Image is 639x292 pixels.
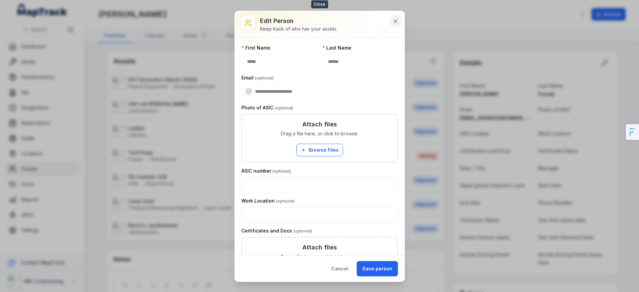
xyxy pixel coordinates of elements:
label: Photo of ASIC [241,104,293,111]
button: Cancel [326,261,354,276]
h3: Edit person [260,16,337,26]
span: Close [311,0,328,8]
button: Save person [357,261,398,276]
label: ASIC number [241,168,291,174]
h3: Attach files [302,243,337,252]
label: Email [241,74,274,81]
label: Work Location [241,198,295,204]
label: Certificates and Docs [241,227,312,234]
div: Keep track of who has your assets. [260,26,337,32]
button: Browse Files [296,144,343,156]
span: Drag a file here, or click to browse. [281,130,358,137]
label: Last Name [322,45,351,51]
span: Drag a file here, or click to browse. [281,253,358,260]
h3: Attach files [302,120,337,129]
label: First Name [241,45,270,51]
